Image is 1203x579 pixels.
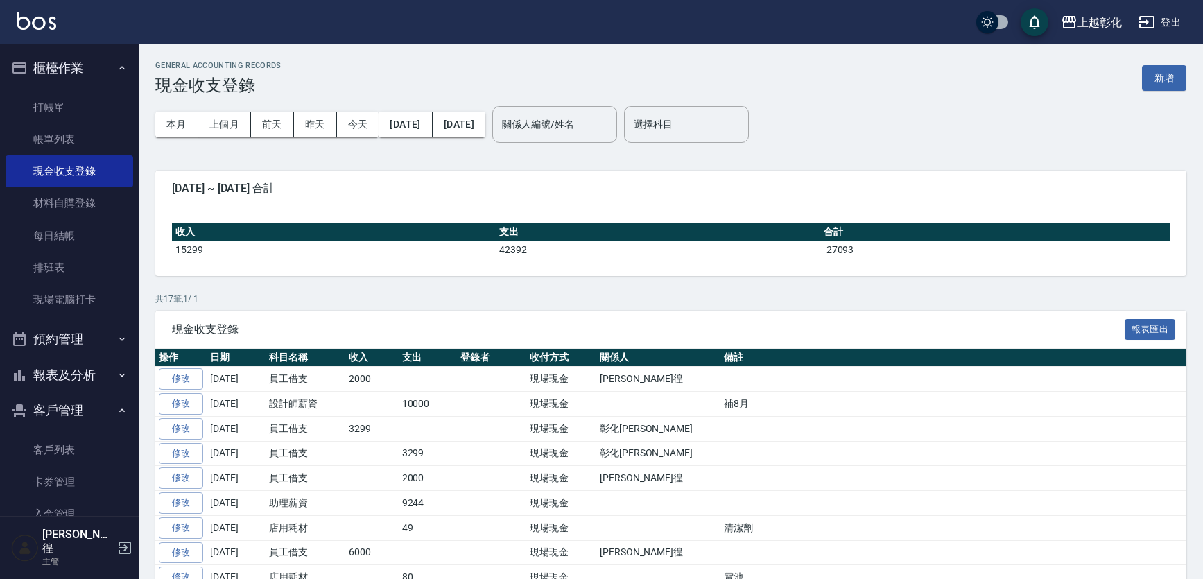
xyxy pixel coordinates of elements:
td: 42392 [496,241,820,259]
td: [PERSON_NAME]徨 [596,466,720,491]
td: 現場現金 [526,416,596,441]
td: 2000 [345,367,399,392]
a: 修改 [159,368,203,390]
a: 修改 [159,517,203,539]
td: 9244 [399,491,458,516]
button: 今天 [337,112,379,137]
p: 共 17 筆, 1 / 1 [155,293,1186,305]
a: 現金收支登錄 [6,155,133,187]
th: 合計 [820,223,1170,241]
td: 現場現金 [526,515,596,540]
td: [PERSON_NAME]徨 [596,367,720,392]
button: 報表匯出 [1125,319,1176,340]
a: 修改 [159,542,203,564]
a: 材料自購登錄 [6,187,133,219]
a: 現場電腦打卡 [6,284,133,316]
th: 收入 [345,349,399,367]
span: [DATE] ~ [DATE] 合計 [172,182,1170,196]
a: 修改 [159,393,203,415]
td: 員工借支 [266,367,345,392]
td: 助理薪資 [266,491,345,516]
td: 員工借支 [266,540,345,565]
th: 支出 [496,223,820,241]
button: 上越彰化 [1055,8,1127,37]
button: 登出 [1133,10,1186,35]
a: 修改 [159,418,203,440]
td: 現場現金 [526,466,596,491]
button: 前天 [251,112,294,137]
td: 員工借支 [266,466,345,491]
th: 操作 [155,349,207,367]
td: [DATE] [207,392,266,417]
a: 帳單列表 [6,123,133,155]
th: 收付方式 [526,349,596,367]
a: 排班表 [6,252,133,284]
a: 打帳單 [6,92,133,123]
span: 現金收支登錄 [172,322,1125,336]
td: 現場現金 [526,540,596,565]
td: 現場現金 [526,441,596,466]
a: 每日結帳 [6,220,133,252]
button: 昨天 [294,112,337,137]
div: 上越彰化 [1077,14,1122,31]
th: 登錄者 [457,349,526,367]
td: [DATE] [207,367,266,392]
td: 彰化[PERSON_NAME] [596,416,720,441]
td: [DATE] [207,441,266,466]
button: 上個月 [198,112,251,137]
td: [DATE] [207,491,266,516]
h3: 現金收支登錄 [155,76,282,95]
td: [DATE] [207,540,266,565]
h5: [PERSON_NAME]徨 [42,528,113,555]
td: 3299 [399,441,458,466]
button: 客戶管理 [6,392,133,429]
td: 2000 [399,466,458,491]
th: 備註 [720,349,1186,367]
td: 補8月 [720,392,1186,417]
th: 收入 [172,223,496,241]
a: 修改 [159,467,203,489]
button: save [1021,8,1048,36]
td: [PERSON_NAME]徨 [596,540,720,565]
td: 彰化[PERSON_NAME] [596,441,720,466]
td: 15299 [172,241,496,259]
a: 新增 [1142,71,1186,84]
th: 支出 [399,349,458,367]
td: 6000 [345,540,399,565]
h2: GENERAL ACCOUNTING RECORDS [155,61,282,70]
button: 報表及分析 [6,357,133,393]
th: 關係人 [596,349,720,367]
td: [DATE] [207,515,266,540]
td: -27093 [820,241,1170,259]
a: 報表匯出 [1125,322,1176,335]
td: 員工借支 [266,416,345,441]
button: 本月 [155,112,198,137]
td: 現場現金 [526,392,596,417]
td: 設計師薪資 [266,392,345,417]
td: 10000 [399,392,458,417]
td: 店用耗材 [266,515,345,540]
a: 入金管理 [6,498,133,530]
button: 新增 [1142,65,1186,91]
a: 客戶列表 [6,434,133,466]
a: 修改 [159,443,203,465]
td: 清潔劑 [720,515,1186,540]
a: 卡券管理 [6,466,133,498]
img: Logo [17,12,56,30]
button: 櫃檯作業 [6,50,133,86]
td: 現場現金 [526,491,596,516]
td: 49 [399,515,458,540]
p: 主管 [42,555,113,568]
img: Person [11,534,39,562]
td: 3299 [345,416,399,441]
th: 科目名稱 [266,349,345,367]
a: 修改 [159,492,203,514]
td: [DATE] [207,466,266,491]
td: [DATE] [207,416,266,441]
button: [DATE] [379,112,432,137]
td: 現場現金 [526,367,596,392]
button: [DATE] [433,112,485,137]
td: 員工借支 [266,441,345,466]
th: 日期 [207,349,266,367]
button: 預約管理 [6,321,133,357]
